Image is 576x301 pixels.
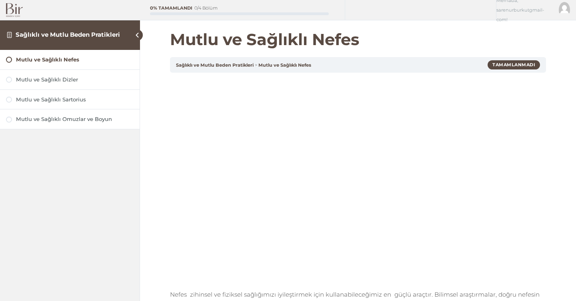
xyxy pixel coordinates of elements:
h1: Mutlu ve Sağlıklı Nefes [170,30,546,49]
a: Mutlu ve Sağlıklı Nefes [6,56,134,63]
img: Bir Logo [6,3,23,17]
div: Mutlu ve Sağlıklı Dizler [16,76,134,83]
div: Mutlu ve Sağlıklı Omuzlar ve Boyun [16,115,134,123]
a: Mutlu ve Sağlıklı Omuzlar ve Boyun [6,115,134,123]
div: 0% Tamamlandı [150,6,192,10]
div: Tamamlanmadı [488,60,540,69]
a: Mutlu ve Sağlıklı Sartorius [6,96,134,103]
div: Mutlu ve Sağlıklı Sartorius [16,96,134,103]
div: Mutlu ve Sağlıklı Nefes [16,56,134,63]
a: Mutlu ve Sağlıklı Nefes [258,62,311,68]
a: Mutlu ve Sağlıklı Dizler [6,76,134,83]
a: Sağlıklı ve Mutlu Beden Pratikleri [176,62,254,68]
a: Sağlıklı ve Mutlu Beden Pratikleri [16,31,120,38]
div: 0/4 Bölüm [194,6,218,10]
